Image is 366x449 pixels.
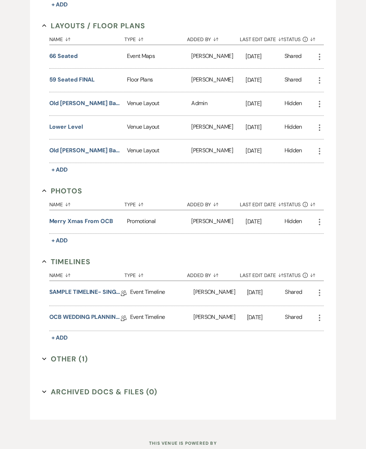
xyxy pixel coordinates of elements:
button: + Add [49,236,70,246]
button: Old [PERSON_NAME] Barn Upstairs Floorplan [49,99,121,108]
p: [DATE] [246,52,284,61]
button: Name [49,31,125,45]
div: [PERSON_NAME] [191,116,246,139]
button: Name [49,197,125,210]
button: Added By [187,267,239,281]
button: 66 seated [49,52,78,61]
button: Other (1) [42,354,88,365]
button: Last Edit Date [240,197,283,210]
button: Lower Level [49,123,83,132]
div: Hidden [285,99,302,109]
a: SAMPLE TIMELINE- SINGLE DAY [49,288,121,299]
button: Status [283,197,316,210]
button: Type [124,197,187,210]
div: Event Timeline [130,306,194,331]
button: Status [283,31,316,45]
span: Status [283,37,301,42]
span: + Add [51,334,68,342]
div: [PERSON_NAME] [193,281,247,306]
p: [DATE] [246,99,284,109]
div: Venue Layout [127,116,192,139]
p: [DATE] [246,147,284,156]
button: Old [PERSON_NAME] Barn Venue Map [49,147,121,155]
p: [DATE] [246,217,284,227]
button: Last Edit Date [240,267,283,281]
button: Type [124,31,187,45]
p: [DATE] [247,313,285,322]
span: Status [283,202,301,207]
div: [PERSON_NAME] [191,69,246,92]
button: Timelines [42,257,91,267]
p: [DATE] [246,123,284,132]
button: + Add [49,165,70,175]
button: 59 seated FINAL [49,76,95,84]
div: [PERSON_NAME] [191,140,246,163]
div: Floor Plans [127,69,192,92]
div: Promotional [127,211,192,234]
div: Shared [285,288,302,299]
div: Shared [285,52,302,62]
div: [PERSON_NAME] [191,45,246,69]
div: Admin [191,93,246,116]
div: [PERSON_NAME] [193,306,247,331]
div: Hidden [285,147,302,156]
p: [DATE] [246,76,284,85]
div: Shared [285,76,302,85]
button: Last Edit Date [240,31,283,45]
span: + Add [51,166,68,174]
div: Shared [285,313,302,324]
div: Hidden [285,123,302,133]
div: Hidden [285,217,302,227]
div: Venue Layout [127,140,192,163]
button: Type [124,267,187,281]
p: [DATE] [247,288,285,297]
span: + Add [51,237,68,245]
button: Archived Docs & Files (0) [42,387,158,398]
a: OCB WEDDING PLANNING QUESTIONNAIRE [49,313,121,324]
button: Added By [187,31,239,45]
button: Name [49,267,125,281]
div: Event Maps [127,45,192,69]
button: Merry Xmas from OCB [49,217,113,226]
div: Event Timeline [130,281,194,306]
button: + Add [49,333,70,343]
button: Added By [187,197,239,210]
span: + Add [51,1,68,9]
div: [PERSON_NAME] [191,211,246,234]
button: Status [283,267,316,281]
span: Status [283,273,301,278]
button: Photos [42,186,83,197]
button: Layouts / Floor Plans [42,21,145,31]
div: Venue Layout [127,93,192,116]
